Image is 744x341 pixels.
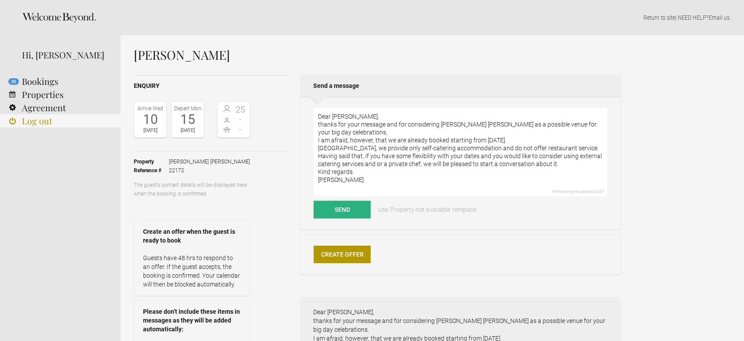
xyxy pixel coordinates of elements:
h2: Send a message [300,75,621,97]
a: Create Offer [314,246,371,263]
strong: Reference # [134,166,169,175]
strong: Please don’t include these items in messages as they will be added automatically: [143,307,241,334]
p: Guests have 48 hrs to respond to an offer. If the guest accepts, the booking is confirmed. Your c... [143,254,241,289]
flynt-notification-badge: 25 [8,78,19,85]
button: Send [314,201,371,218]
a: Use 'Property not available' template [372,201,483,218]
h1: [PERSON_NAME] [134,48,621,62]
span: 25 [234,105,248,114]
div: [DATE] [174,126,201,135]
p: | NEED HELP? . [134,13,731,22]
span: 22172 [169,166,250,175]
strong: Property [134,157,169,166]
strong: Create an offer when the guest is ready to book [143,227,241,245]
div: Arrive Wed [136,104,164,113]
div: [DATE] [136,126,164,135]
div: Depart Mon [174,104,201,113]
a: Email us [709,14,730,21]
a: Return to site [644,14,675,21]
div: 10 [136,113,164,126]
span: [PERSON_NAME] [PERSON_NAME] [169,157,250,166]
div: Hi, [PERSON_NAME] [22,48,107,62]
span: - [234,115,248,124]
span: - [234,125,248,134]
p: The guest’s contact details will be displayed here when the booking is confirmed. [134,181,250,198]
div: 15 [174,113,201,126]
h2: Enquiry [134,81,288,91]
